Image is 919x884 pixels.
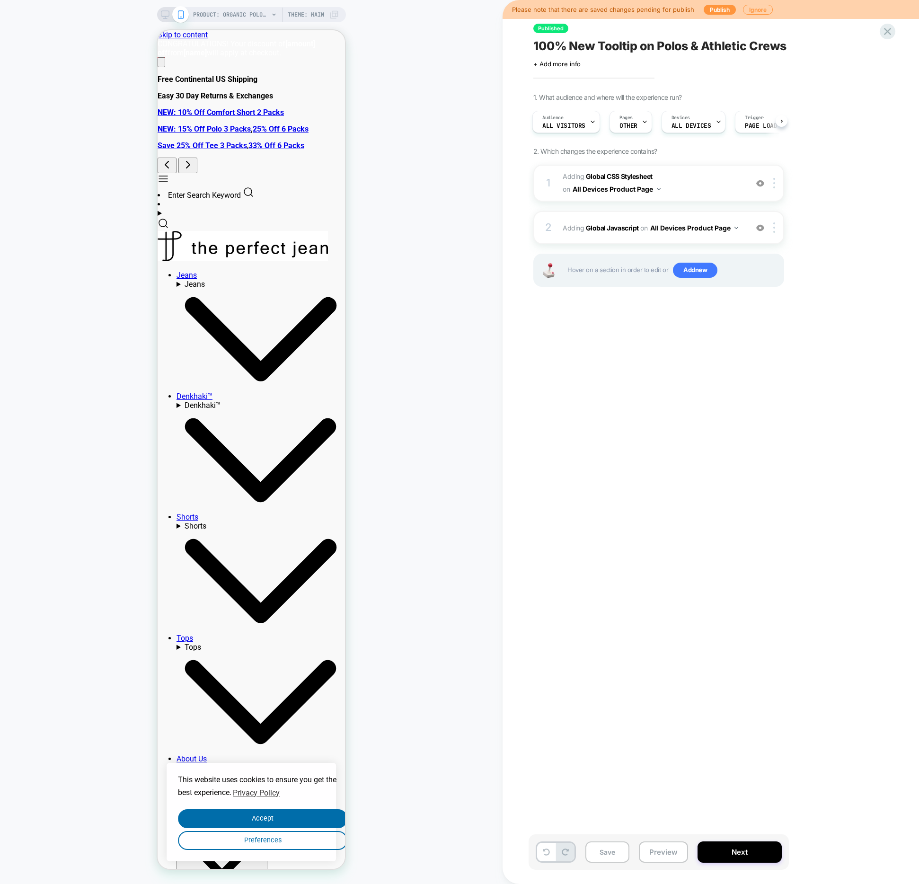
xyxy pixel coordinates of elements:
[288,7,324,22] span: Theme: MAIN
[573,182,661,196] button: All Devices Product Page
[27,371,63,380] span: Denkhaki™
[10,160,97,169] drawer-button: Enter Search Keyword
[19,482,41,491] a: Shorts
[27,491,49,500] span: Shorts
[21,127,40,143] button: Next announcement bar message
[27,249,47,258] span: Jeans
[563,221,743,235] span: Adding
[193,7,269,22] span: PRODUCT: Organic Polo Shirt / Black
[20,745,179,767] span: This website uses cookies to ensure you get the best experience.
[20,779,190,798] button: Accept
[640,222,647,234] span: on
[773,222,775,233] img: close
[20,801,190,820] button: Preferences
[10,160,83,169] span: Enter Search Keyword
[619,123,637,129] span: OTHER
[657,188,661,190] img: down arrow
[567,263,778,278] span: Hover on a section in order to edit or
[533,147,657,155] span: 2. Which changes the experience contains?
[19,603,35,612] a: Tops
[773,178,775,188] img: close
[756,179,764,187] img: crossed eye
[698,841,782,863] button: Next
[19,612,187,725] summary: Tops
[586,172,653,180] b: Global CSS Stylesheet
[619,115,633,121] span: Pages
[542,123,585,129] span: All Visitors
[544,174,553,193] div: 1
[743,5,773,15] button: Ignore
[9,733,178,831] div: cookie bar
[74,755,124,769] a: Privacy Policy (opens in a new tab)
[19,371,187,483] summary: Denkhaki™
[704,5,736,15] button: Publish
[19,249,187,362] summary: Jeans
[19,491,187,603] summary: Shorts
[650,221,738,235] button: All Devices Product Page
[539,263,558,278] img: Joystick
[542,115,564,121] span: Audience
[672,115,690,121] span: Devices
[533,93,681,101] span: 1. What audience and where will the experience run?
[27,612,44,621] span: Tops
[745,123,777,129] span: Page Load
[586,224,639,232] b: Global Javascript
[91,111,147,120] a: 33% Off 6 Packs
[745,115,763,121] span: Trigger
[585,841,629,863] button: Save
[672,123,711,129] span: ALL DEVICES
[563,170,743,196] span: Adding
[673,263,717,278] span: Add new
[756,224,764,232] img: crossed eye
[19,724,49,733] a: About Us
[639,841,688,863] button: Preview
[95,94,151,103] a: 25% Off 6 Packs
[533,60,581,68] span: + Add more info
[533,24,568,33] span: Published
[544,218,553,237] div: 2
[734,227,738,229] img: down arrow
[533,39,786,53] span: 100% New Tooltip on Polos & Athletic Crews
[563,183,570,195] span: on
[26,18,49,27] strong: [name]
[19,362,55,371] a: Denkhaki™
[19,240,39,249] a: Jeans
